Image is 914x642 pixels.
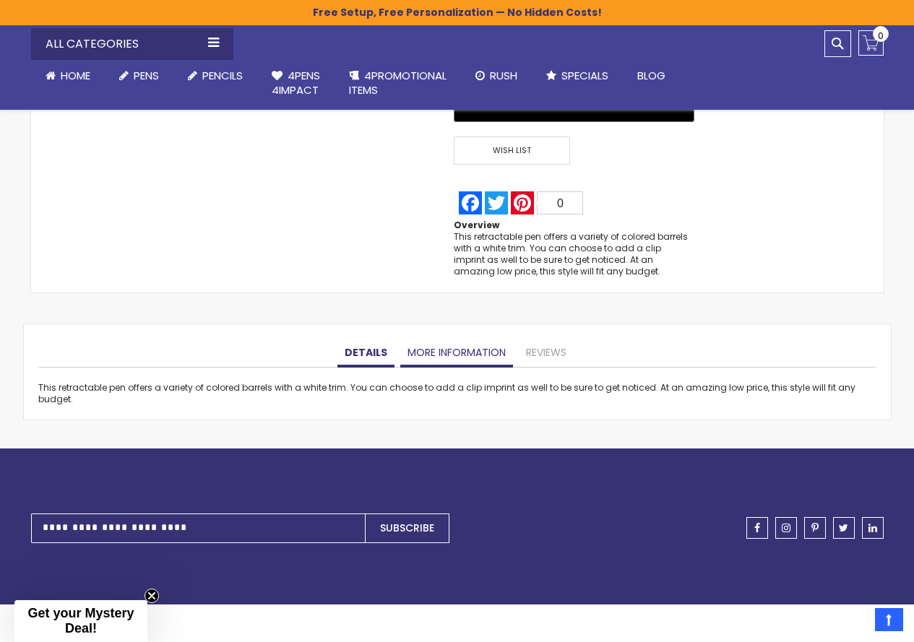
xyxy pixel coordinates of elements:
span: Wish List [454,136,569,165]
div: This retractable pen offers a variety of colored barrels with a white trim. You can choose to add... [454,231,694,278]
a: 4Pens4impact [257,60,335,107]
a: Pens [105,60,173,92]
a: Specials [532,60,623,92]
span: 0 [557,197,564,209]
span: Pens [134,68,159,83]
a: Pencils [173,60,257,92]
strong: Overview [454,219,499,231]
span: 4Pens 4impact [272,68,320,97]
span: Specials [561,68,608,83]
a: Blog [623,60,680,92]
a: Facebook [457,191,483,214]
span: Blog [637,68,665,83]
span: pinterest [811,523,819,533]
a: 0 [858,30,884,56]
a: Reviews [519,339,574,368]
span: Home [61,68,90,83]
span: Rush [490,68,517,83]
a: Wish List [454,136,574,165]
a: More Information [400,339,513,368]
span: Get your Mystery Deal! [27,606,134,636]
a: 4PROMOTIONALITEMS [335,60,461,107]
div: All Categories [31,28,233,60]
span: 0 [878,29,884,43]
span: Subscribe [380,521,434,535]
a: Home [31,60,105,92]
a: facebook [746,517,768,539]
span: twitter [839,523,848,533]
a: Pinterest0 [509,191,585,214]
div: This retractable pen offers a variety of colored barrels with a white trim. You can choose to add... [38,382,876,405]
div: Get your Mystery Deal!Close teaser [14,600,147,642]
span: Pencils [202,68,243,83]
a: linkedin [862,517,884,539]
a: Twitter [483,191,509,214]
span: instagram [782,523,790,533]
span: linkedin [868,523,877,533]
a: instagram [775,517,797,539]
span: 4PROMOTIONAL ITEMS [349,68,447,97]
a: Rush [461,60,532,92]
a: twitter [833,517,855,539]
span: facebook [754,523,760,533]
a: Details [337,339,395,368]
iframe: Google Customer Reviews [795,603,914,642]
button: Close teaser [145,589,159,603]
a: pinterest [804,517,826,539]
button: Subscribe [365,513,449,543]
